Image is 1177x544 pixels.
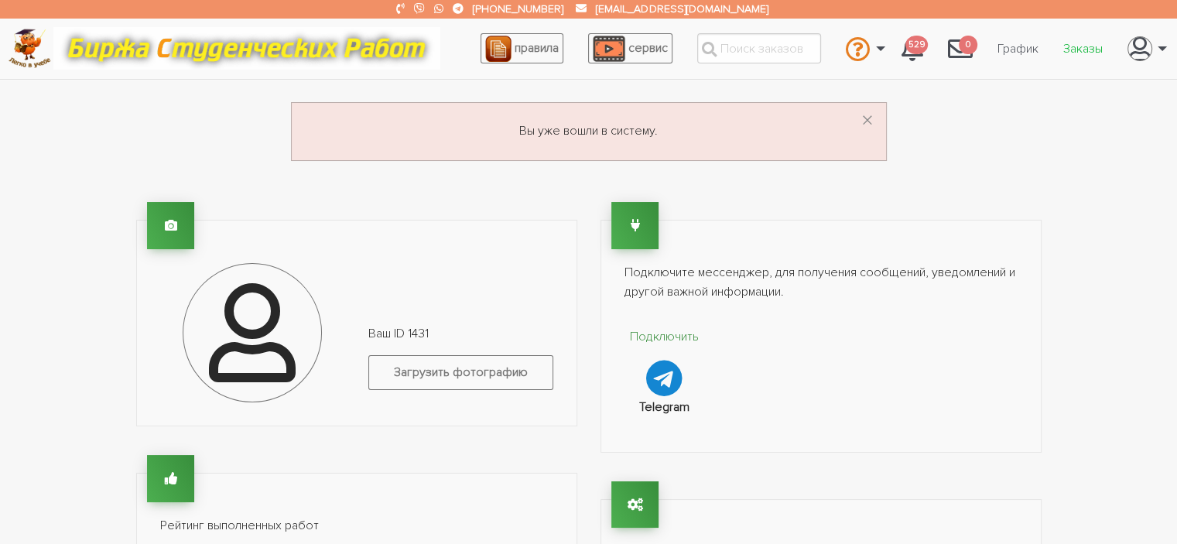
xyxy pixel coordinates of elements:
[861,106,874,136] span: ×
[624,263,1018,303] p: Подключите мессенджер, для получения сообщений, уведомлений и другой важной информации.
[515,40,559,56] span: правила
[697,33,821,63] input: Поиск заказов
[959,36,977,55] span: 0
[485,36,512,62] img: agreement_icon-feca34a61ba7f3d1581b08bc946b2ec1ccb426f67415f344566775c155b7f62c.png
[53,27,440,70] img: motto-12e01f5a76059d5f6a28199ef077b1f78e012cfde436ab5cf1d4517935686d32.gif
[310,121,867,142] p: Вы уже вошли в систему.
[593,36,625,62] img: play_icon-49f7f135c9dc9a03216cfdbccbe1e3994649169d890fb554cedf0eac35a01ba8.png
[481,33,563,63] a: правила
[596,2,768,15] a: [EMAIL_ADDRESS][DOMAIN_NAME]
[639,399,689,415] strong: Telegram
[473,2,563,15] a: [PHONE_NUMBER]
[588,33,672,63] a: сервис
[936,28,985,70] a: 0
[905,36,928,55] span: 529
[624,327,706,396] a: Подключить
[985,34,1051,63] a: График
[624,327,706,347] p: Подключить
[889,28,936,70] a: 529
[1051,34,1115,63] a: Заказы
[861,109,874,134] button: Dismiss alert
[368,355,553,390] label: Загрузить фотографию
[628,40,668,56] span: сервис
[357,324,565,402] div: Ваш ID 1431
[160,516,553,536] p: Рейтинг выполненных работ
[9,29,51,68] img: logo-c4363faeb99b52c628a42810ed6dfb4293a56d4e4775eb116515dfe7f33672af.png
